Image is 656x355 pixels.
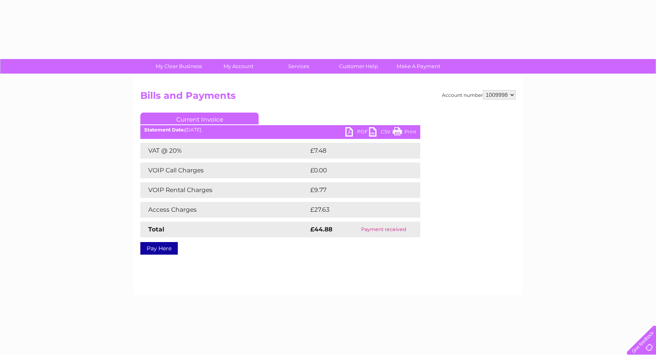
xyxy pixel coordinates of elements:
strong: £44.88 [310,226,332,233]
a: PDF [345,127,369,139]
div: [DATE] [140,127,420,133]
strong: Total [148,226,164,233]
a: Current Invoice [140,113,259,124]
td: VAT @ 20% [140,143,308,159]
a: My Account [206,59,271,74]
td: VOIP Rental Charges [140,182,308,198]
a: Print [393,127,416,139]
td: Access Charges [140,202,308,218]
a: My Clear Business [146,59,211,74]
td: £0.00 [308,163,402,178]
td: £7.48 [308,143,402,159]
b: Statement Date: [144,127,185,133]
td: £27.63 [308,202,404,218]
td: £9.77 [308,182,402,198]
a: Customer Help [326,59,391,74]
h2: Bills and Payments [140,90,516,105]
a: Services [266,59,331,74]
td: Payment received [347,222,420,237]
a: Pay Here [140,242,178,255]
td: VOIP Call Charges [140,163,308,178]
a: Make A Payment [386,59,451,74]
a: CSV [369,127,393,139]
div: Account number [442,90,516,100]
